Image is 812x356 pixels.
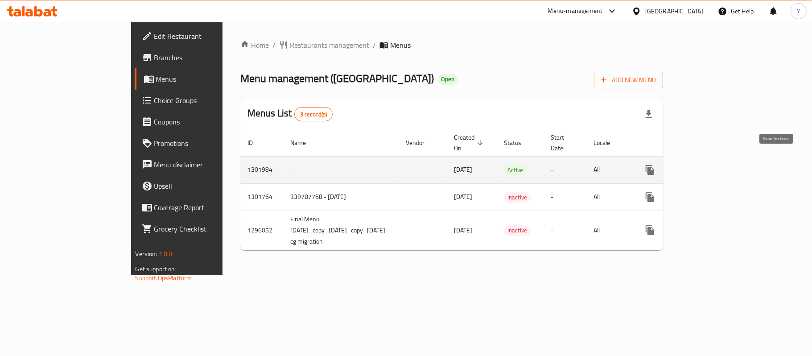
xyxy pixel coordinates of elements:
td: - [544,211,586,250]
div: Inactive [504,225,531,236]
span: Y [797,6,800,16]
span: Active [504,165,527,175]
button: Change Status [661,219,682,241]
div: [GEOGRAPHIC_DATA] [645,6,704,16]
span: Name [290,137,317,148]
th: Actions [632,129,732,157]
a: Upsell [135,175,267,197]
span: Inactive [504,225,531,236]
span: Menu management ( [GEOGRAPHIC_DATA] ) [240,68,434,88]
a: Coupons [135,111,267,132]
button: Change Status [661,186,682,208]
div: Menu-management [548,6,603,17]
a: Menus [135,68,267,90]
span: Open [437,75,458,83]
h2: Menus List [247,107,333,121]
span: Menu disclaimer [154,159,260,170]
span: Vendor [406,137,436,148]
span: Choice Groups [154,95,260,106]
li: / [272,40,276,50]
a: Support.OpsPlatform [136,272,192,284]
td: All [586,183,632,211]
td: . [283,156,399,183]
span: Restaurants management [290,40,369,50]
span: Locale [594,137,622,148]
span: 1.0.0 [159,248,173,260]
div: Total records count [294,107,333,121]
span: [DATE] [454,191,472,203]
span: Status [504,137,533,148]
td: All [586,211,632,250]
span: Coupons [154,116,260,127]
a: Choice Groups [135,90,267,111]
td: 339787768 - [DATE] [283,183,399,211]
a: Branches [135,47,267,68]
a: Grocery Checklist [135,218,267,240]
button: more [639,219,661,241]
span: Edit Restaurant [154,31,260,41]
td: All [586,156,632,183]
button: Change Status [661,159,682,181]
td: - [544,183,586,211]
span: Promotions [154,138,260,149]
span: Menus [390,40,411,50]
span: Branches [154,52,260,63]
nav: breadcrumb [240,40,663,50]
span: 3 record(s) [295,110,333,119]
span: Menus [156,74,260,84]
a: Coverage Report [135,197,267,218]
span: Version: [136,248,157,260]
table: enhanced table [240,129,732,250]
span: Created On [454,132,486,153]
a: Promotions [135,132,267,154]
button: more [639,186,661,208]
span: Get support on: [136,263,177,275]
td: Final Menu [DATE]_copy_[DATE]_copy_[DATE]-cg migration [283,211,399,250]
div: Open [437,74,458,85]
td: - [544,156,586,183]
button: Add New Menu [594,72,663,88]
span: [DATE] [454,164,472,175]
span: ID [247,137,264,148]
li: / [373,40,376,50]
span: Add New Menu [601,75,656,86]
span: [DATE] [454,224,472,236]
button: more [639,159,661,181]
span: Grocery Checklist [154,224,260,234]
a: Edit Restaurant [135,25,267,47]
div: Export file [638,103,659,125]
a: Restaurants management [279,40,369,50]
span: Upsell [154,181,260,191]
span: Coverage Report [154,202,260,213]
a: Menu disclaimer [135,154,267,175]
span: Start Date [551,132,576,153]
span: Inactive [504,192,531,203]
